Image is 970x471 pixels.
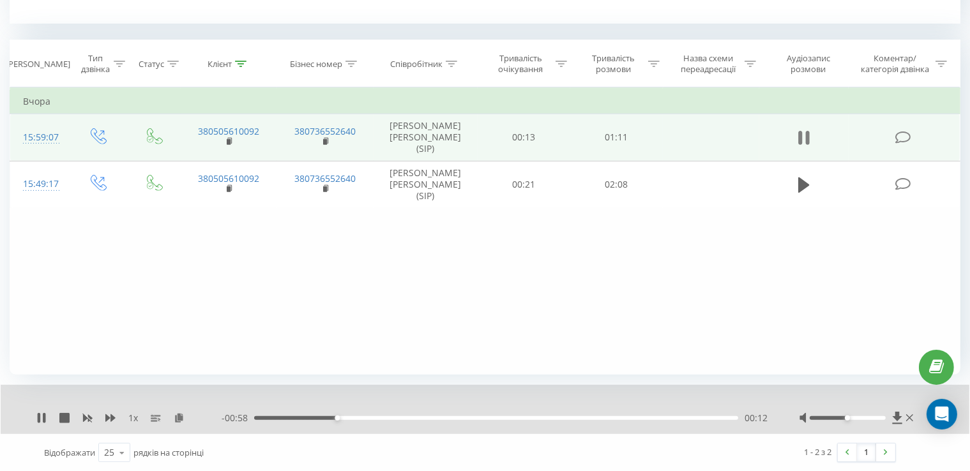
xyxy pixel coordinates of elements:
td: 00:13 [478,114,570,161]
div: Open Intercom Messenger [927,399,957,430]
td: Вчора [10,89,960,114]
div: Accessibility label [335,415,340,421]
div: 1 - 2 з 2 [804,445,831,458]
span: 00:12 [745,412,768,424]
div: 25 [104,446,114,459]
div: Бізнес номер [290,59,342,70]
td: 01:11 [570,114,663,161]
div: 15:49:17 [23,172,56,197]
div: Коментар/категорія дзвінка [858,53,932,75]
span: рядків на сторінці [133,447,204,458]
td: 00:21 [478,161,570,208]
a: 380505610092 [198,172,259,184]
a: 380505610092 [198,125,259,137]
a: 1 [857,444,876,461]
div: Тривалість розмови [582,53,645,75]
div: Accessibility label [845,415,850,421]
div: 15:59:07 [23,125,56,150]
div: Аудіозапис розмови [771,53,845,75]
td: [PERSON_NAME] [PERSON_NAME] (SIP) [374,114,478,161]
td: [PERSON_NAME] [PERSON_NAME] (SIP) [374,161,478,208]
span: Відображати [44,447,95,458]
span: - 00:58 [222,412,254,424]
div: Тип дзвінка [80,53,110,75]
div: Статус [139,59,164,70]
a: 380736552640 [294,172,356,184]
div: Співробітник [390,59,443,70]
span: 1 x [128,412,138,424]
div: Клієнт [208,59,232,70]
div: [PERSON_NAME] [6,59,70,70]
div: Тривалість очікування [489,53,552,75]
div: Назва схеми переадресації [674,53,741,75]
td: 02:08 [570,161,663,208]
a: 380736552640 [294,125,356,137]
